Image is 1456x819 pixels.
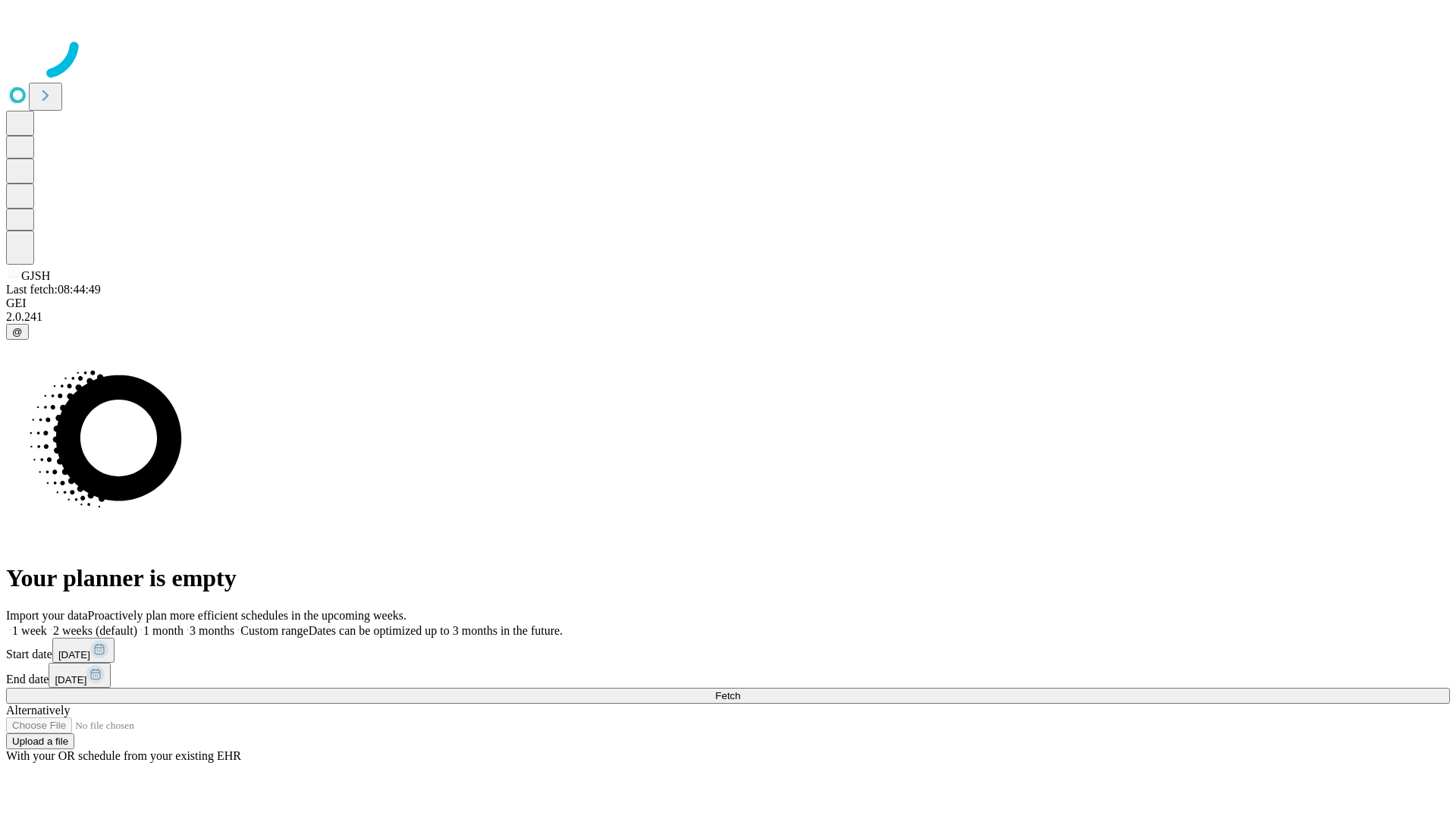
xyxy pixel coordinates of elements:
[6,609,88,622] span: Import your data
[49,663,111,688] button: [DATE]
[58,649,90,661] span: [DATE]
[6,283,101,296] span: Last fetch: 08:44:49
[143,624,184,637] span: 1 month
[12,326,23,337] span: @
[6,638,1450,663] div: Start date
[6,564,1450,592] h1: Your planner is empty
[12,624,47,637] span: 1 week
[6,733,74,749] button: Upload a file
[55,674,86,686] span: [DATE]
[6,310,1450,324] div: 2.0.241
[240,624,308,637] span: Custom range
[6,324,29,340] button: @
[309,624,563,637] span: Dates can be optimized up to 3 months in the future.
[6,663,1450,688] div: End date
[53,624,137,637] span: 2 weeks (default)
[6,704,70,717] span: Alternatively
[6,749,241,762] span: With your OR schedule from your existing EHR
[88,609,406,622] span: Proactively plan more efficient schedules in the upcoming weeks.
[715,690,740,701] span: Fetch
[6,297,1450,310] div: GEI
[190,624,234,637] span: 3 months
[6,688,1450,704] button: Fetch
[52,638,115,663] button: [DATE]
[21,269,50,282] span: GJSH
